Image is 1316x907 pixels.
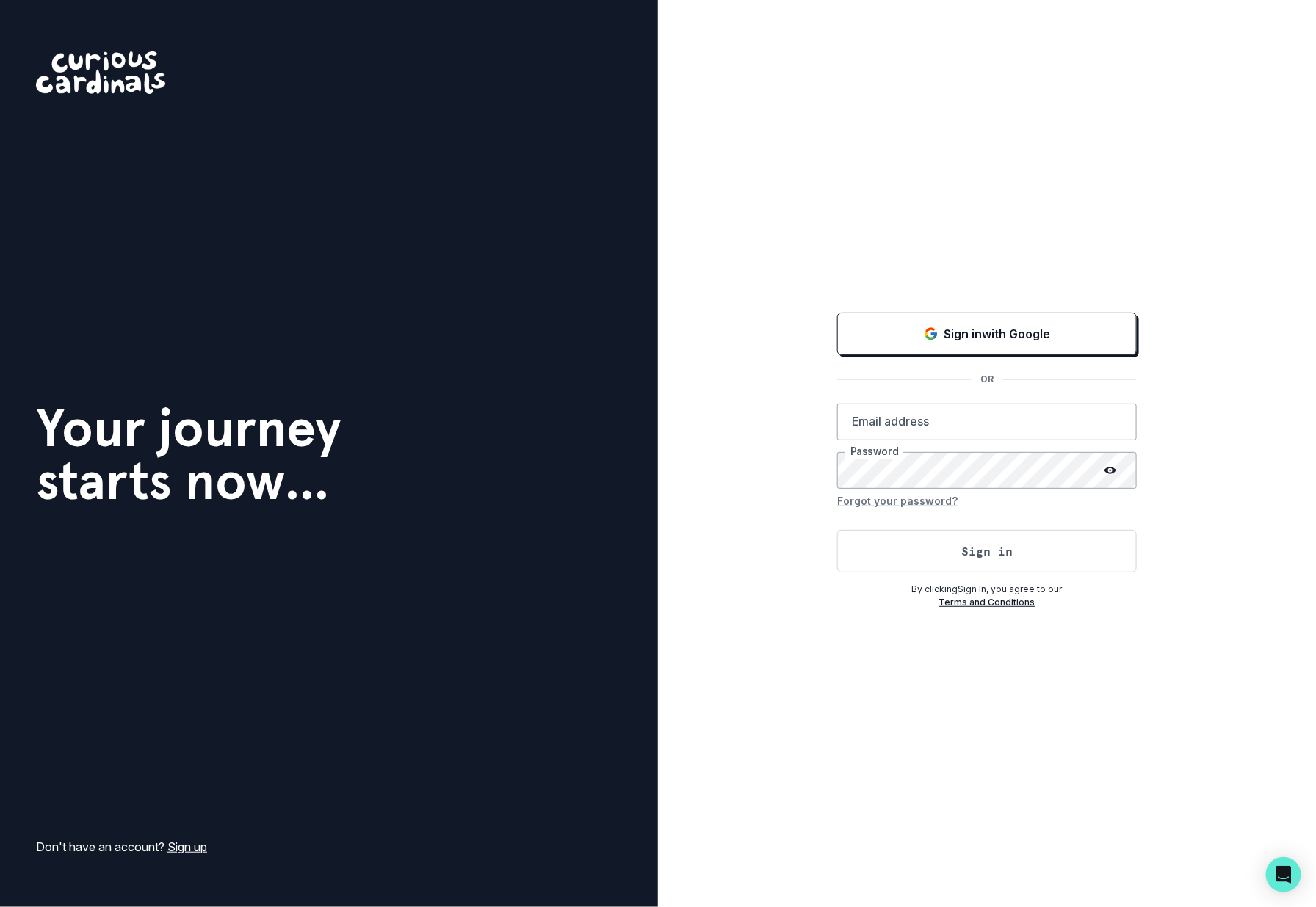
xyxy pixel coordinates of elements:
p: Don't have an account? [36,838,207,856]
img: Curious Cardinals Logo [36,51,164,94]
button: Forgot your password? [837,489,958,512]
button: Sign in with Google (GSuite) [837,313,1137,355]
p: By clicking Sign In , you agree to our [837,583,1137,596]
p: OR [972,373,1002,386]
div: Open Intercom Messenger [1266,857,1301,892]
a: Sign up [167,839,207,854]
button: Sign in [837,530,1137,572]
a: Terms and Conditions [939,597,1035,608]
p: Sign in with Google [944,325,1051,343]
h1: Your journey starts now... [36,401,341,507]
